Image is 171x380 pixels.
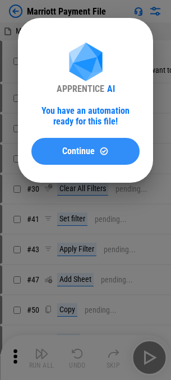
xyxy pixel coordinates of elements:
button: ContinueContinue [31,138,140,165]
div: You have an automation ready for this file! [31,105,140,127]
div: APPRENTICE [57,84,104,94]
img: Apprentice AI [63,43,108,84]
img: Continue [99,146,109,156]
div: AI [107,84,115,94]
span: Continue [62,147,95,156]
